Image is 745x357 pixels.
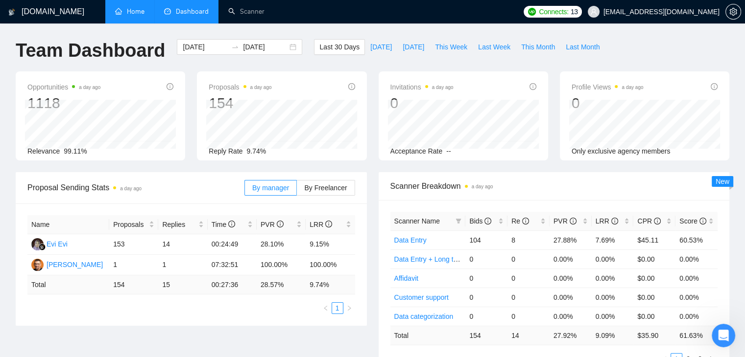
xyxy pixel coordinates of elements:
[633,326,675,345] td: $ 35.90
[231,43,239,51] span: to
[637,217,660,225] span: CPR
[31,240,68,247] a: EEEvi Evi
[550,307,592,326] td: 0.00%
[675,249,718,268] td: 0.00%
[572,94,644,112] div: 0
[550,230,592,249] td: 27.88%
[208,255,257,275] td: 07:32:51
[507,326,550,345] td: 14
[47,259,103,270] div: [PERSON_NAME]
[209,94,271,112] div: 154
[469,217,491,225] span: Bids
[109,234,158,255] td: 153
[247,147,266,155] span: 9.74%
[403,42,424,52] span: [DATE]
[162,219,196,230] span: Replies
[164,8,171,15] span: dashboard
[31,259,44,271] img: IK
[47,239,68,249] div: Evi Evi
[592,307,634,326] td: 0.00%
[596,217,618,225] span: LRR
[390,180,718,192] span: Scanner Breakdown
[212,221,235,228] span: Time
[465,249,507,268] td: 0
[243,42,288,52] input: End date
[675,307,718,326] td: 0.00%
[390,147,443,155] span: Acceptance Rate
[511,217,529,225] span: Re
[27,275,109,294] td: Total
[208,275,257,294] td: 00:27:36
[325,221,332,227] span: info-circle
[109,215,158,234] th: Proposals
[158,275,207,294] td: 15
[257,255,306,275] td: 100.00%
[521,42,555,52] span: This Month
[390,326,466,345] td: Total
[158,255,207,275] td: 1
[306,275,355,294] td: 9.74 %
[716,178,729,185] span: New
[507,307,550,326] td: 0
[250,85,272,90] time: a day ago
[592,326,634,345] td: 9.09 %
[332,302,343,314] li: 1
[394,217,440,225] span: Scanner Name
[109,275,158,294] td: 154
[348,83,355,90] span: info-circle
[79,85,100,90] time: a day ago
[183,42,227,52] input: Start date
[261,221,284,228] span: PVR
[323,305,329,311] span: left
[592,230,634,249] td: 7.69%
[343,302,355,314] button: right
[633,307,675,326] td: $0.00
[257,275,306,294] td: 28.57 %
[465,230,507,249] td: 104
[566,42,600,52] span: Last Month
[478,42,510,52] span: Last Week
[507,268,550,288] td: 0
[343,302,355,314] li: Next Page
[550,326,592,345] td: 27.92 %
[390,94,454,112] div: 0
[725,4,741,20] button: setting
[310,221,332,228] span: LRR
[306,255,355,275] td: 100.00%
[456,218,461,224] span: filter
[120,186,142,191] time: a day ago
[394,274,419,282] a: Affidavit
[633,288,675,307] td: $0.00
[473,39,516,55] button: Last Week
[592,268,634,288] td: 0.00%
[592,288,634,307] td: 0.00%
[516,39,560,55] button: This Month
[465,307,507,326] td: 0
[430,39,473,55] button: This Week
[394,293,449,301] a: Customer support
[158,234,207,255] td: 14
[654,218,661,224] span: info-circle
[109,255,158,275] td: 1
[306,234,355,255] td: 9.15%
[394,312,454,320] a: Data categorization
[209,81,271,93] span: Proposals
[611,218,618,224] span: info-circle
[31,238,44,250] img: EE
[390,81,454,93] span: Invitations
[712,324,735,347] iframe: Intercom live chat
[590,8,597,15] span: user
[570,218,577,224] span: info-circle
[571,6,578,17] span: 13
[454,214,463,228] span: filter
[27,94,100,112] div: 1118
[64,147,87,155] span: 99.11%
[113,219,147,230] span: Proposals
[507,249,550,268] td: 0
[346,305,352,311] span: right
[550,249,592,268] td: 0.00%
[27,215,109,234] th: Name
[592,249,634,268] td: 0.00%
[320,302,332,314] button: left
[529,83,536,90] span: info-circle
